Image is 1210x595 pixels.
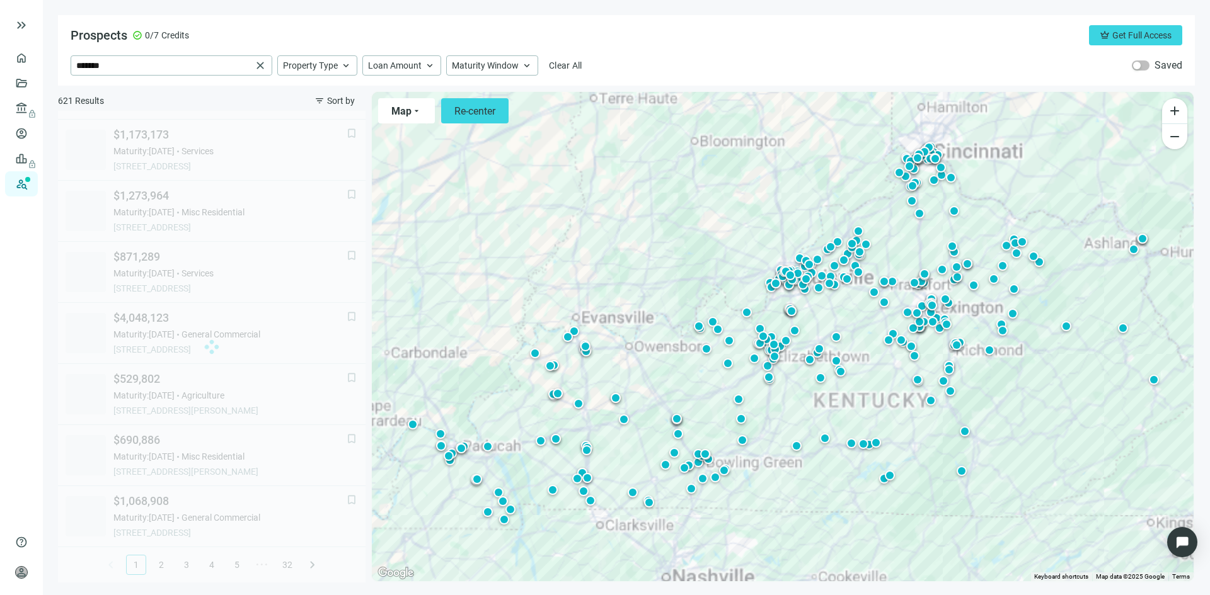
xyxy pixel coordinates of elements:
span: Map data ©2025 Google [1096,573,1165,580]
span: arrow_drop_down [412,106,422,116]
span: Sort by [327,96,355,106]
span: keyboard_arrow_up [521,60,533,71]
span: check_circle [132,30,142,40]
a: Open this area in Google Maps (opens a new window) [375,565,417,581]
img: Google [375,565,417,581]
span: add [1167,103,1182,118]
span: Re-center [454,105,495,117]
span: Credits [161,29,189,42]
button: Keyboard shortcuts [1034,572,1088,581]
a: Terms (opens in new tab) [1172,573,1190,580]
span: Clear All [549,60,582,71]
span: Property Type [283,60,338,71]
button: crownGet Full Access [1089,25,1182,45]
button: Re-center [441,98,509,123]
span: filter_list [314,96,325,106]
span: 0/7 [145,29,159,42]
span: Loan Amount [368,60,422,71]
span: keyboard_arrow_up [424,60,435,71]
button: Clear All [543,55,588,76]
span: person [15,566,28,579]
div: Open Intercom Messenger [1167,527,1197,557]
span: close [254,59,267,72]
span: Prospects [71,28,127,43]
button: Maparrow_drop_down [378,98,435,123]
label: Saved [1155,59,1182,72]
button: keyboard_double_arrow_right [14,18,29,33]
span: remove [1167,129,1182,144]
span: keyboard_arrow_up [340,60,352,71]
span: help [15,536,28,548]
span: 621 Results [58,94,104,107]
button: filter_listSort by [304,91,366,111]
span: Get Full Access [1112,30,1172,40]
span: Map [391,105,412,117]
span: Maturity Window [452,60,519,71]
span: crown [1100,30,1110,40]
